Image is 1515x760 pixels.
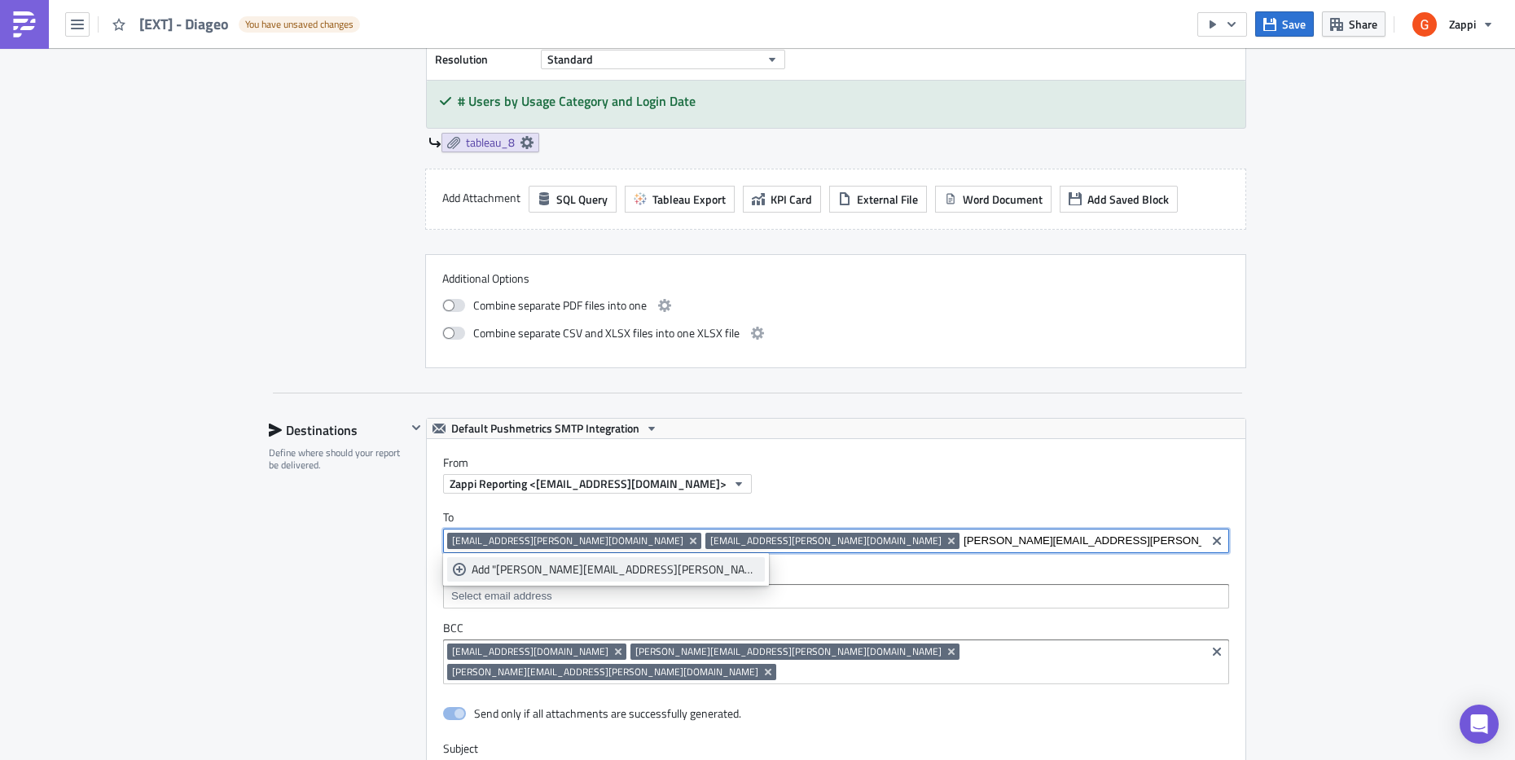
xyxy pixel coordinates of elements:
label: To [443,510,1229,525]
span: External File [857,191,918,208]
label: CC [443,565,1229,580]
button: Remove Tag [687,533,701,549]
span: [EXT] - Diageo [139,15,231,33]
span: Zappi Reporting <[EMAIL_ADDRESS][DOMAIN_NAME]> [450,475,727,492]
img: tableau_1 [7,24,70,37]
h5: # Users by Usage Category and Login Date [458,94,1233,108]
img: tableau_5 [7,96,70,109]
button: Default Pushmetrics SMTP Integration [427,419,664,438]
button: Word Document [935,186,1052,213]
button: Save [1255,11,1314,37]
button: Add Saved Block [1060,186,1178,213]
span: Combine separate PDF files into one [473,296,647,315]
img: tableau_3 [7,60,70,73]
button: Remove Tag [612,644,626,660]
button: Tableau Export [625,186,735,213]
button: Share [1322,11,1385,37]
p: Please see your Zappi update below. [7,7,778,20]
span: [EMAIL_ADDRESS][PERSON_NAME][DOMAIN_NAME] [710,533,942,548]
a: tableau_8 [441,133,539,152]
span: tableau_8 [466,135,515,150]
img: Avatar [1411,11,1438,38]
span: Save [1282,15,1306,33]
body: Rich Text Area. Press ALT-0 for help. [7,7,778,163]
img: tableau_7 [7,132,70,145]
span: KPI Card [771,191,812,208]
span: Standard [547,51,593,68]
label: Resolution [435,47,533,72]
span: Add Saved Block [1087,191,1169,208]
label: Additional Options [442,271,1229,286]
button: Clear selected items [1207,642,1227,661]
div: Add "[PERSON_NAME][EMAIL_ADDRESS][PERSON_NAME][DOMAIN_NAME]" [472,561,759,578]
button: Zappi Reporting <[EMAIL_ADDRESS][DOMAIN_NAME]> [443,474,752,494]
span: Default Pushmetrics SMTP Integration [451,419,639,438]
span: [PERSON_NAME][EMAIL_ADDRESS][PERSON_NAME][DOMAIN_NAME] [452,664,758,679]
div: Define where should your report be delivered. [269,446,406,472]
ul: selectable options [443,553,769,586]
button: Hide content [406,418,426,437]
span: Zappi [1449,15,1476,33]
input: Select em ail add ress [447,588,1223,604]
span: You have unsaved changes [245,18,353,31]
div: Destinations [269,418,406,442]
button: SQL Query [529,186,617,213]
label: From [443,455,1245,470]
label: BCC [443,621,1229,635]
div: Open Intercom Messenger [1460,705,1499,744]
div: Send only if all attachments are successfully generated. [474,706,741,721]
button: Zappi [1403,7,1503,42]
span: [EMAIL_ADDRESS][DOMAIN_NAME] [452,644,608,659]
span: Word Document [963,191,1043,208]
button: KPI Card [743,186,821,213]
button: Remove Tag [945,644,960,660]
span: [EMAIL_ADDRESS][PERSON_NAME][DOMAIN_NAME] [452,533,683,548]
img: tableau_4 [7,78,70,91]
label: Add Attachment [442,186,520,210]
span: Tableau Export [652,191,726,208]
button: Clear selected items [1207,531,1227,551]
span: SQL Query [556,191,608,208]
button: External File [829,186,927,213]
span: [PERSON_NAME][EMAIL_ADDRESS][PERSON_NAME][DOMAIN_NAME] [635,644,942,659]
img: PushMetrics [11,11,37,37]
label: Subject [443,741,1229,756]
img: tableau_6 [7,114,70,127]
img: tableau_2 [7,42,70,55]
button: Remove Tag [762,664,776,680]
span: Share [1349,15,1377,33]
button: Remove Tag [945,533,960,549]
span: Combine separate CSV and XLSX files into one XLSX file [473,323,740,343]
button: Standard [541,50,785,69]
